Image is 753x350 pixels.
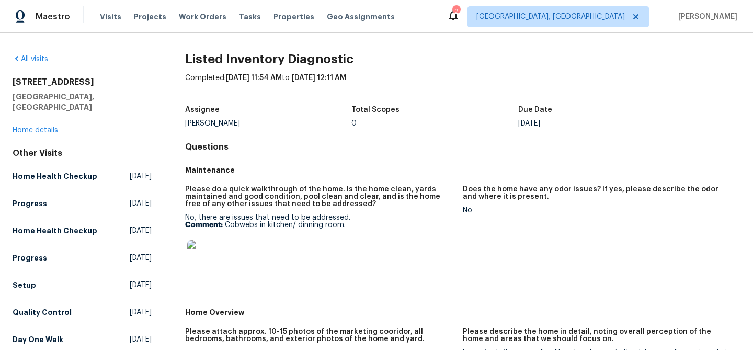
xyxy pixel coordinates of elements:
div: No [463,207,732,214]
h5: Please attach approx. 10-15 photos of the marketing cooridor, all bedrooms, bathrooms, and exteri... [185,328,454,343]
span: [DATE] 12:11 AM [292,74,346,82]
h5: Home Overview [185,307,740,318]
h2: [STREET_ADDRESS] [13,77,152,87]
span: Properties [273,12,314,22]
h4: Questions [185,142,740,152]
h5: Progress [13,198,47,209]
a: Progress[DATE] [13,194,152,213]
div: No, there are issues that need to be addressed. [185,214,454,280]
h5: Due Date [518,106,552,114]
span: [DATE] [130,171,152,182]
span: [GEOGRAPHIC_DATA], [GEOGRAPHIC_DATA] [476,12,625,22]
span: Geo Assignments [327,12,395,22]
span: [DATE] [130,280,152,290]
a: Home details [13,127,58,134]
span: [DATE] [130,198,152,209]
h5: Does the home have any odor issues? If yes, please describe the odor and where it is present. [463,186,732,200]
div: [DATE] [518,120,685,127]
h5: Home Health Checkup [13,225,97,236]
h2: Listed Inventory Diagnostic [185,54,740,64]
span: Maestro [36,12,70,22]
h5: Quality Control [13,307,72,318]
h5: Assignee [185,106,220,114]
div: 2 [452,6,460,17]
a: All visits [13,55,48,63]
span: [DATE] 11:54 AM [226,74,282,82]
span: [DATE] [130,334,152,345]
div: Other Visits [13,148,152,159]
span: Work Orders [179,12,226,22]
span: Tasks [239,13,261,20]
a: Home Health Checkup[DATE] [13,221,152,240]
h5: Please do a quick walkthrough of the home. Is the home clean, yards maintained and good condition... [185,186,454,208]
span: [DATE] [130,307,152,318]
span: [PERSON_NAME] [674,12,737,22]
span: [DATE] [130,225,152,236]
a: Day One Walk[DATE] [13,330,152,349]
h5: Setup [13,280,36,290]
span: Visits [100,12,121,22]
h5: Day One Walk [13,334,63,345]
span: [DATE] [130,253,152,263]
h5: Home Health Checkup [13,171,97,182]
h5: Maintenance [185,165,740,175]
div: Completed: to [185,73,740,100]
a: Setup[DATE] [13,276,152,295]
a: Quality Control[DATE] [13,303,152,322]
b: Comment: [185,221,223,229]
a: Progress[DATE] [13,249,152,267]
h5: Progress [13,253,47,263]
a: Home Health Checkup[DATE] [13,167,152,186]
h5: Total Scopes [351,106,400,114]
h5: [GEOGRAPHIC_DATA], [GEOGRAPHIC_DATA] [13,92,152,112]
span: Projects [134,12,166,22]
p: Cobwebs in kitchen/ dinning room. [185,221,454,229]
h5: Please describe the home in detail, noting overall perception of the home and areas that we shoul... [463,328,732,343]
div: 0 [351,120,518,127]
div: [PERSON_NAME] [185,120,352,127]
